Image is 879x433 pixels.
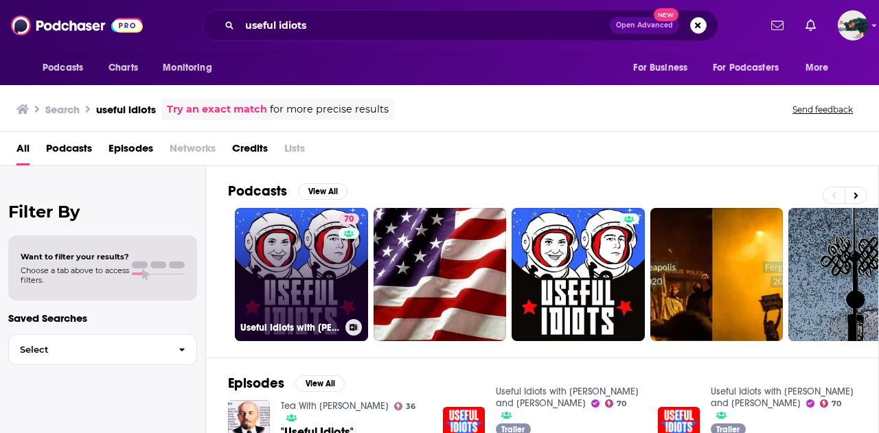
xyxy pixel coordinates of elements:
h2: Episodes [228,375,284,392]
span: 70 [832,401,841,407]
span: for more precise results [270,102,389,117]
span: 70 [344,213,354,226]
a: Credits [232,137,268,165]
button: open menu [33,55,101,81]
a: Episodes [109,137,153,165]
span: Choose a tab above to access filters. [21,266,129,285]
p: Saved Searches [8,312,197,325]
span: 36 [406,403,415,410]
span: Logged in as fsg.publicity [838,10,868,40]
a: Useful Idiots with Katie Halper and Aaron Maté [711,386,854,409]
span: For Podcasters [713,58,779,78]
a: 70 [339,213,359,224]
a: Show notifications dropdown [766,14,789,37]
a: Podcasts [46,137,92,165]
span: Open Advanced [616,22,673,29]
button: Open AdvancedNew [610,17,679,34]
span: Lists [284,137,305,165]
span: New [654,8,678,21]
button: open menu [704,55,799,81]
button: Show profile menu [838,10,868,40]
button: open menu [796,55,846,81]
a: Try an exact match [167,102,267,117]
a: EpisodesView All [228,375,345,392]
button: open menu [153,55,229,81]
h3: useful idiots [96,103,156,116]
h2: Filter By [8,202,197,222]
span: More [806,58,829,78]
span: Want to filter your results? [21,252,129,261]
a: All [16,137,30,165]
span: Podcasts [43,58,83,78]
span: Networks [170,137,216,165]
a: 70Useful Idiots with [PERSON_NAME] and [PERSON_NAME] [235,208,368,341]
a: Charts [100,55,146,81]
span: For Business [633,58,687,78]
button: View All [298,183,347,200]
span: Monitoring [163,58,212,78]
button: View All [295,375,345,392]
span: Charts [109,58,138,78]
button: open menu [624,55,705,81]
span: 70 [617,401,626,407]
a: Useful Idiots with Katie Halper and Aaron Maté [496,386,639,409]
h3: Useful Idiots with [PERSON_NAME] and [PERSON_NAME] [240,322,340,333]
input: Search podcasts, credits, & more... [240,14,610,36]
span: Select [9,345,168,354]
h2: Podcasts [228,183,287,200]
div: Search podcasts, credits, & more... [202,10,718,41]
a: 70 [605,399,627,408]
h3: Search [45,103,80,116]
a: Show notifications dropdown [800,14,821,37]
button: Send feedback [788,104,857,115]
img: User Profile [838,10,868,40]
a: 70 [820,399,842,408]
a: 36 [394,402,416,410]
button: Select [8,334,197,365]
a: PodcastsView All [228,183,347,200]
img: Podchaser - Follow, Share and Rate Podcasts [11,12,143,38]
a: Tea With George [281,400,389,412]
